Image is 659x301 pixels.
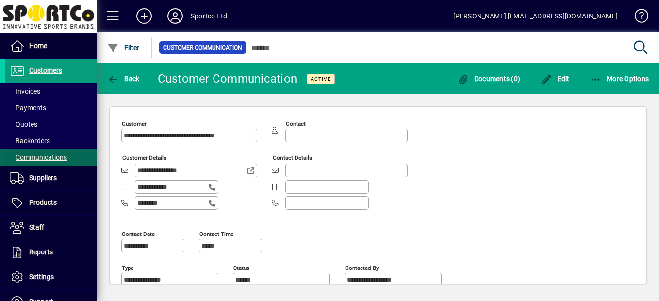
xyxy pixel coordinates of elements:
button: Add [129,7,160,25]
span: Home [29,42,47,50]
span: More Options [590,75,649,83]
span: Quotes [10,120,37,128]
button: More Options [588,70,652,87]
span: Customer Communication [163,43,242,52]
span: Reports [29,248,53,256]
button: Filter [105,39,142,56]
span: Payments [10,104,46,112]
a: Payments [5,100,97,116]
mat-label: Contact time [199,230,233,237]
mat-label: Contact date [122,230,155,237]
a: Backorders [5,133,97,149]
button: Edit [538,70,572,87]
mat-label: Contacted by [345,264,379,271]
mat-label: Contact [286,120,306,127]
span: Products [29,199,57,206]
span: Suppliers [29,174,57,182]
a: Home [5,34,97,58]
span: Customers [29,67,62,74]
a: Products [5,191,97,215]
a: Staff [5,216,97,240]
app-page-header-button: Back [97,70,150,87]
a: Communications [5,149,97,166]
span: Documents (0) [457,75,520,83]
div: Customer Communication [158,71,297,86]
span: Communications [10,153,67,161]
span: Edit [541,75,570,83]
span: Backorders [10,137,50,145]
div: Sportco Ltd [191,8,227,24]
mat-label: Status [233,264,249,271]
a: Invoices [5,83,97,100]
span: Active [311,76,331,82]
mat-label: Customer [122,120,147,127]
span: Filter [107,44,140,51]
a: Quotes [5,116,97,133]
a: Settings [5,265,97,289]
span: Settings [29,273,54,281]
span: Invoices [10,87,40,95]
mat-label: Type [122,264,133,271]
button: Profile [160,7,191,25]
span: Staff [29,223,44,231]
a: Reports [5,240,97,265]
a: Knowledge Base [627,2,647,33]
div: [PERSON_NAME] [EMAIL_ADDRESS][DOMAIN_NAME] [453,8,618,24]
button: Back [105,70,142,87]
a: Suppliers [5,166,97,190]
button: Documents (0) [455,70,523,87]
span: Back [107,75,140,83]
